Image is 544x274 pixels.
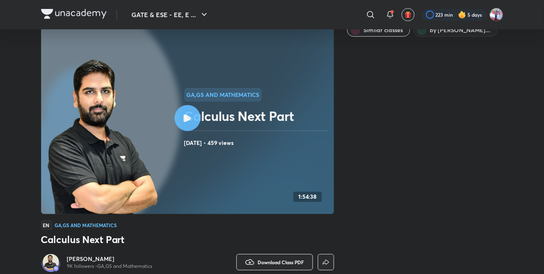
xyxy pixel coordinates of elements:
a: Avatarbadge [41,252,61,272]
img: Avatar [43,254,59,270]
a: Company Logo [41,9,107,21]
h4: [DATE] • 459 views [184,138,331,148]
p: 9K followers • GA,GS and Mathematics [67,263,153,270]
h2: Calculus Next Part [184,108,331,124]
button: Similar classes [347,24,410,37]
img: badge [53,266,59,272]
img: Company Logo [41,9,107,19]
button: avatar [402,8,415,21]
button: GATE & ESE - EE, E ... [127,7,214,23]
button: by Gurupal Singh Chawla [413,24,498,37]
span: EN [41,221,52,230]
span: Similar classes [364,26,403,34]
span: Download Class PDF [258,259,304,265]
h4: 1:54:38 [298,193,317,200]
a: [PERSON_NAME] [67,255,153,263]
h3: Calculus Next Part [41,233,334,246]
img: Pradeep Kumar [489,8,503,22]
img: avatar [404,11,412,18]
span: by Gurupal Singh Chawla [430,26,491,34]
h4: GA,GS and Mathematics [55,223,117,228]
button: Download Class PDF [236,254,313,270]
img: streak [458,11,466,19]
